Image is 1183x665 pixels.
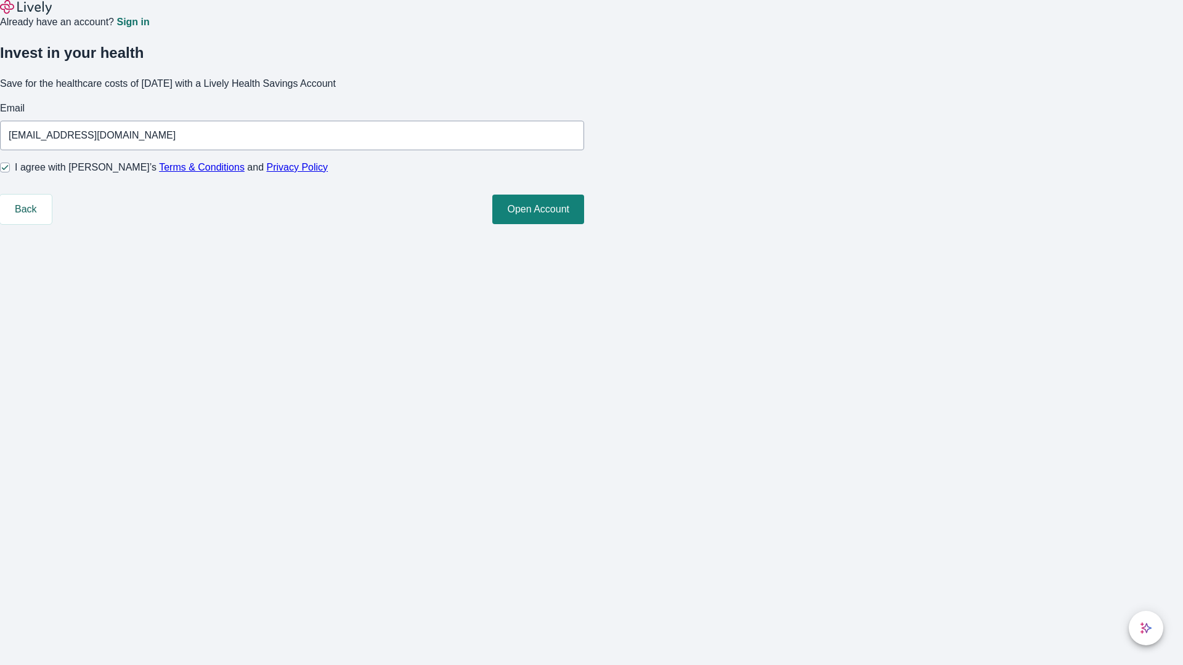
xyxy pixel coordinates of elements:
button: Open Account [492,195,584,224]
button: chat [1129,611,1163,645]
a: Privacy Policy [267,162,328,172]
a: Sign in [116,17,149,27]
svg: Lively AI Assistant [1140,622,1152,634]
a: Terms & Conditions [159,162,245,172]
span: I agree with [PERSON_NAME]’s and [15,160,328,175]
